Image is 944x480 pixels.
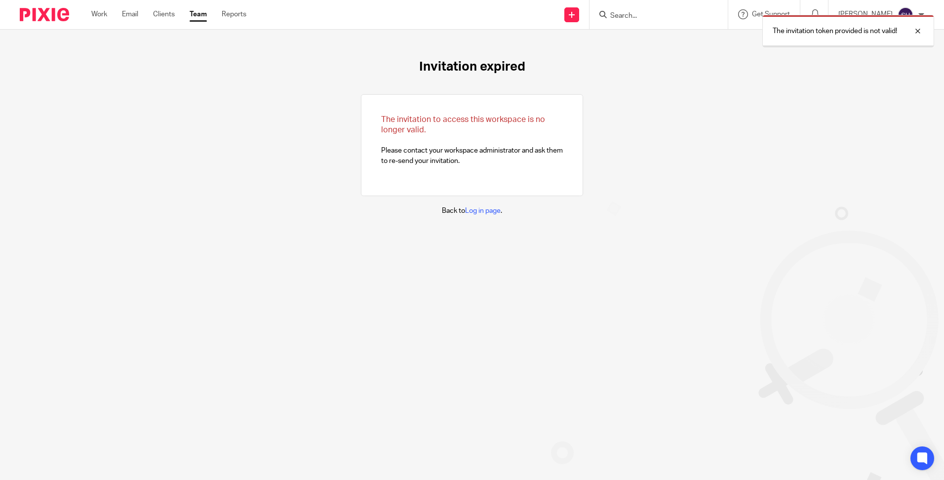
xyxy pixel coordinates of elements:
[91,9,107,19] a: Work
[381,115,563,166] p: Please contact your workspace administrator and ask them to re-send your invitation.
[465,207,501,214] a: Log in page
[222,9,246,19] a: Reports
[190,9,207,19] a: Team
[419,59,525,75] h1: Invitation expired
[898,7,913,23] img: svg%3E
[442,206,502,216] p: Back to .
[153,9,175,19] a: Clients
[122,9,138,19] a: Email
[381,116,545,134] span: The invitation to access this workspace is no longer valid.
[20,8,69,21] img: Pixie
[773,26,897,36] p: The invitation token provided is not valid!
